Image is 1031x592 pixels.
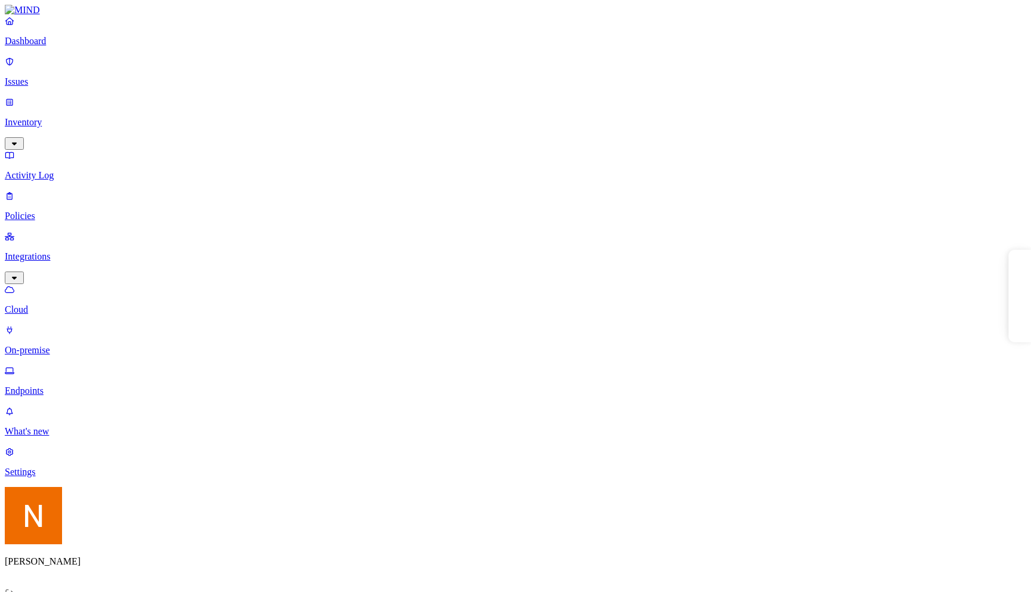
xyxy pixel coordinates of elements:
p: Issues [5,76,1026,87]
p: Settings [5,467,1026,477]
img: Nitai Mishary [5,487,62,544]
a: What's new [5,406,1026,437]
a: Settings [5,446,1026,477]
p: Activity Log [5,170,1026,181]
p: [PERSON_NAME] [5,556,1026,567]
p: Integrations [5,251,1026,262]
p: Cloud [5,304,1026,315]
a: Integrations [5,231,1026,282]
a: Dashboard [5,16,1026,47]
img: MIND [5,5,40,16]
p: Policies [5,211,1026,221]
a: Cloud [5,284,1026,315]
a: MIND [5,5,1026,16]
p: On-premise [5,345,1026,356]
a: On-premise [5,325,1026,356]
p: Endpoints [5,386,1026,396]
a: Issues [5,56,1026,87]
p: Dashboard [5,36,1026,47]
p: Inventory [5,117,1026,128]
a: Activity Log [5,150,1026,181]
a: Endpoints [5,365,1026,396]
a: Inventory [5,97,1026,148]
a: Policies [5,190,1026,221]
p: What's new [5,426,1026,437]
